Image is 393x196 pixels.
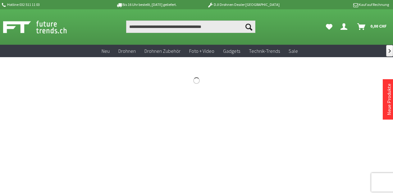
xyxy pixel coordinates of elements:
[355,21,390,33] a: Warenkorb
[97,45,114,57] a: Neu
[242,21,255,33] button: Suchen
[219,45,244,57] a: Gadgets
[195,1,292,8] p: DJI Drohnen Dealer [GEOGRAPHIC_DATA]
[323,21,336,33] a: Meine Favoriten
[389,49,391,53] span: 
[338,21,352,33] a: Dein Konto
[102,48,110,54] span: Neu
[144,48,181,54] span: Drohnen Zubehör
[249,48,280,54] span: Technik-Trends
[98,1,195,8] p: Bis 16 Uhr bestellt, [DATE] geliefert.
[3,19,80,35] img: Shop Futuretrends - zur Startseite wechseln
[140,45,185,57] a: Drohnen Zubehör
[189,48,214,54] span: Foto + Video
[118,48,136,54] span: Drohnen
[114,45,140,57] a: Drohnen
[292,1,389,8] p: Kauf auf Rechnung
[223,48,240,54] span: Gadgets
[284,45,302,57] a: Sale
[370,21,387,31] span: 0,00 CHF
[185,45,219,57] a: Foto + Video
[289,48,298,54] span: Sale
[1,1,98,8] p: Hotline 032 511 11 03
[244,45,284,57] a: Technik-Trends
[386,84,392,115] a: Neue Produkte
[126,21,255,33] input: Produkt, Marke, Kategorie, EAN, Artikelnummer…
